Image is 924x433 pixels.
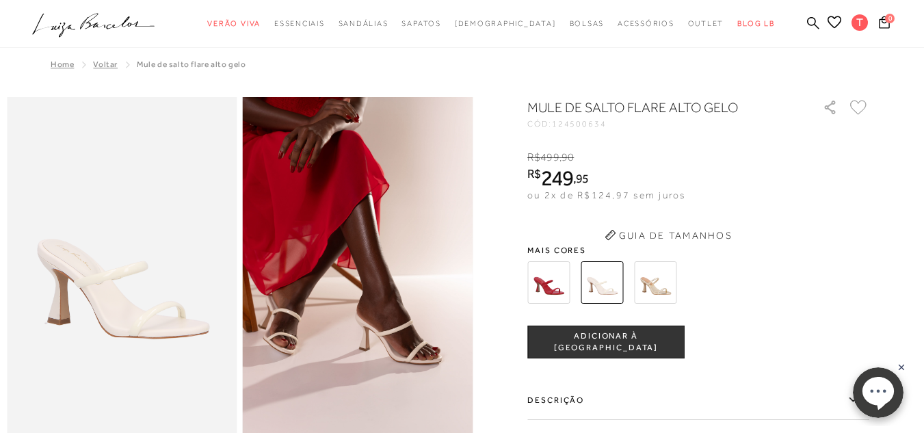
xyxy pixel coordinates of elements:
span: T [852,14,868,31]
a: Home [51,60,74,69]
a: categoryNavScreenReaderText [207,11,261,36]
a: noSubCategoriesText [455,11,556,36]
span: 90 [562,151,574,163]
a: categoryNavScreenReaderText [688,11,724,36]
span: 499 [540,151,559,163]
a: categoryNavScreenReaderText [401,11,440,36]
h1: MULE DE SALTO FLARE ALTO GELO [527,98,784,117]
label: Descrição [527,380,869,420]
i: R$ [527,151,540,163]
img: MULE DE SALTO FLARE ALTO GELO [581,261,623,304]
span: 124500634 [552,119,607,129]
span: Bolsas [570,19,605,27]
span: 95 [576,171,589,185]
span: Essenciais [274,19,325,27]
span: Sapatos [401,19,440,27]
span: Sandálias [339,19,388,27]
span: 249 [541,166,573,190]
a: categoryNavScreenReaderText [570,11,605,36]
span: Outlet [688,19,724,27]
span: [DEMOGRAPHIC_DATA] [455,19,556,27]
a: categoryNavScreenReaderText [618,11,674,36]
a: categoryNavScreenReaderText [274,11,325,36]
span: ADICIONAR À [GEOGRAPHIC_DATA] [528,330,684,354]
div: CÓD: [527,120,801,128]
span: Verão Viva [207,19,261,27]
span: ou 2x de R$124,97 sem juros [527,189,685,200]
span: MULE DE SALTO FLARE ALTO GELO [137,60,246,69]
a: categoryNavScreenReaderText [339,11,388,36]
i: , [573,172,589,185]
button: 0 [875,15,894,34]
i: R$ [527,168,541,180]
a: BLOG LB [737,11,774,36]
img: MULE DE SALTO FLARE ALTO METALIZADO DOURADO [634,261,676,304]
button: ADICIONAR À [GEOGRAPHIC_DATA] [527,326,685,358]
span: Acessórios [618,19,674,27]
span: BLOG LB [737,19,774,27]
span: Mais cores [527,246,869,254]
img: MULE DE SALTO FLARE ALTO EM VERNIZ VERMELHO PIMENTA [527,261,570,304]
i: , [559,151,575,163]
button: T [845,14,875,35]
button: Guia de Tamanhos [600,224,737,246]
span: 0 [885,14,895,23]
a: Voltar [93,60,118,69]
